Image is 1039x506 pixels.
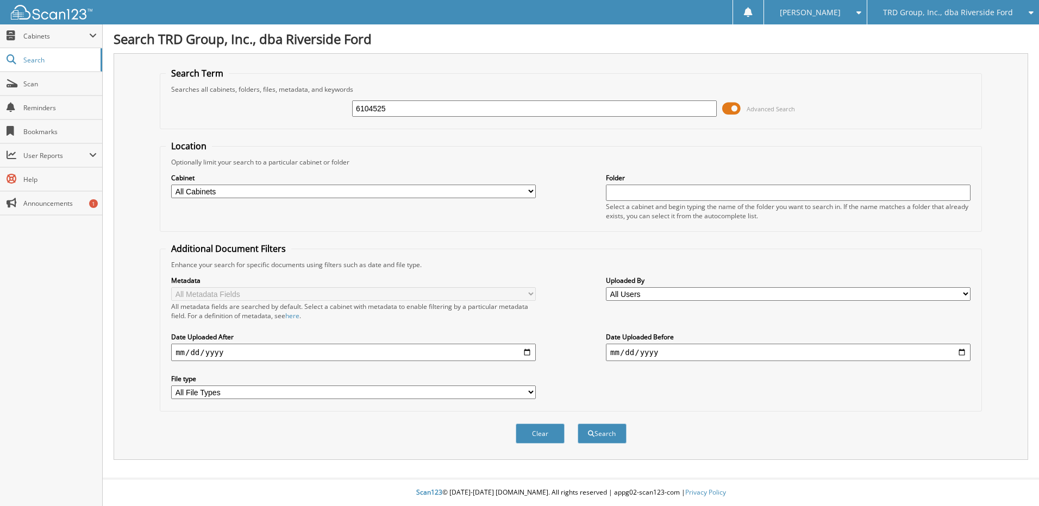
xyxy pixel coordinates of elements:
[578,423,627,444] button: Search
[285,311,299,320] a: here
[89,199,98,208] div: 1
[606,276,971,285] label: Uploaded By
[171,344,536,361] input: start
[23,199,97,208] span: Announcements
[166,85,976,94] div: Searches all cabinets, folders, files, metadata, and keywords
[606,332,971,341] label: Date Uploaded Before
[166,260,976,269] div: Enhance your search for specific documents using filters such as date and file type.
[23,55,95,65] span: Search
[171,276,536,285] label: Metadata
[416,488,442,497] span: Scan123
[171,374,536,383] label: File type
[171,173,536,182] label: Cabinet
[23,79,97,88] span: Scan
[747,105,795,113] span: Advanced Search
[171,332,536,341] label: Date Uploaded After
[171,302,536,320] div: All metadata fields are searched by default. Select a cabinet with metadata to enable filtering b...
[606,344,971,361] input: end
[166,243,291,255] legend: Additional Document Filters
[166,67,229,79] legend: Search Term
[883,9,1013,16] span: TRD Group, Inc., dba Riverside Ford
[606,202,971,220] div: Select a cabinet and begin typing the name of the folder you want to search in. If the name match...
[166,140,212,152] legend: Location
[516,423,565,444] button: Clear
[23,151,89,160] span: User Reports
[11,5,92,20] img: scan123-logo-white.svg
[23,103,97,112] span: Reminders
[606,173,971,182] label: Folder
[23,127,97,136] span: Bookmarks
[685,488,726,497] a: Privacy Policy
[23,175,97,184] span: Help
[103,479,1039,506] div: © [DATE]-[DATE] [DOMAIN_NAME]. All rights reserved | appg02-scan123-com |
[780,9,841,16] span: [PERSON_NAME]
[166,157,976,167] div: Optionally limit your search to a particular cabinet or folder
[114,30,1028,48] h1: Search TRD Group, Inc., dba Riverside Ford
[23,31,89,41] span: Cabinets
